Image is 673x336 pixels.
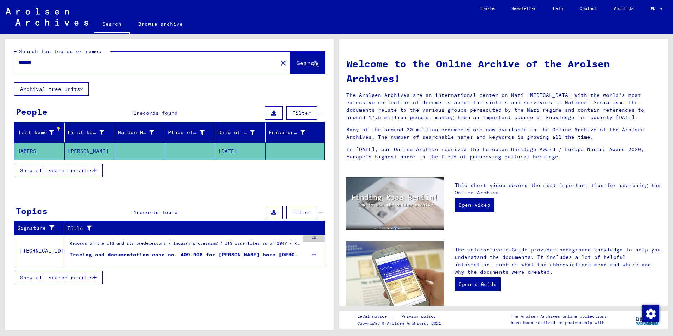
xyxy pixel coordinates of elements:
div: Signature [17,223,64,234]
mat-header-cell: Place of Birth [165,123,215,142]
h1: Welcome to the Online Archive of the Arolsen Archives! [346,56,661,86]
a: Open e-Guide [455,277,501,291]
img: Change consent [642,305,659,322]
img: yv_logo.png [634,311,661,328]
button: Show all search results [14,164,103,177]
button: Filter [286,106,317,120]
button: Show all search results [14,271,103,284]
span: Filter [292,209,311,216]
a: Legal notice [357,313,392,320]
div: Maiden Name [118,127,165,138]
div: | [357,313,444,320]
a: Browse archive [130,15,191,32]
span: Search [296,60,317,67]
div: First Name [68,129,104,136]
div: Last Name [17,127,64,138]
mat-label: Search for topics or names [19,48,101,55]
div: Place of Birth [168,129,205,136]
span: 1 [133,209,137,216]
a: Search [94,15,130,34]
button: Filter [286,206,317,219]
div: Date of Birth [218,127,265,138]
span: 1 [133,110,137,116]
p: have been realized in partnership with [511,319,607,326]
mat-cell: [PERSON_NAME] [65,143,115,160]
div: Records of the ITS and its predecessors / Inquiry processing / ITS case files as of 1947 / Reposi... [70,240,300,250]
div: Title [67,225,307,232]
span: records found [137,110,178,116]
span: records found [137,209,178,216]
p: In [DATE], our Online Archive received the European Heritage Award / Europa Nostra Award 2020, Eu... [346,146,661,161]
div: 10 [303,235,325,242]
div: Place of Birth [168,127,215,138]
span: EN [650,6,658,11]
mat-cell: [DATE] [215,143,266,160]
p: Many of the around 30 million documents are now available in the Online Archive of the Arolsen Ar... [346,126,661,141]
mat-header-cell: Date of Birth [215,123,266,142]
mat-header-cell: Maiden Name [115,123,165,142]
img: eguide.jpg [346,241,444,306]
mat-header-cell: Prisoner # [266,123,324,142]
p: The Arolsen Archives online collections [511,313,607,319]
td: [TECHNICAL_ID] [14,235,64,267]
div: Topics [16,205,48,217]
p: Copyright © Arolsen Archives, 2021 [357,320,444,326]
p: This short video covers the most important tips for searching the Online Archive. [455,182,661,197]
div: First Name [68,127,115,138]
div: People [16,105,48,118]
div: Tracing and documentation case no. 409.906 for [PERSON_NAME] born [DEMOGRAPHIC_DATA] [70,251,300,259]
p: The interactive e-Guide provides background knowledge to help you understand the documents. It in... [455,246,661,276]
div: Signature [17,224,55,232]
button: Search [290,52,325,74]
a: Open video [455,198,494,212]
span: Show all search results [20,274,93,281]
button: Clear [276,56,290,70]
mat-header-cell: First Name [65,123,115,142]
div: Date of Birth [218,129,255,136]
img: video.jpg [346,177,444,230]
span: Filter [292,110,311,116]
span: Show all search results [20,167,93,174]
div: Prisoner # [269,129,305,136]
div: Title [67,223,316,234]
img: Arolsen_neg.svg [6,8,88,26]
mat-header-cell: Last Name [14,123,65,142]
button: Archival tree units [14,82,89,96]
div: Maiden Name [118,129,155,136]
div: Last Name [17,129,54,136]
a: Privacy policy [396,313,444,320]
div: Prisoner # [269,127,316,138]
p: The Arolsen Archives are an international center on Nazi [MEDICAL_DATA] with the world’s most ext... [346,92,661,121]
mat-cell: HABERS [14,143,65,160]
mat-icon: close [279,59,288,67]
